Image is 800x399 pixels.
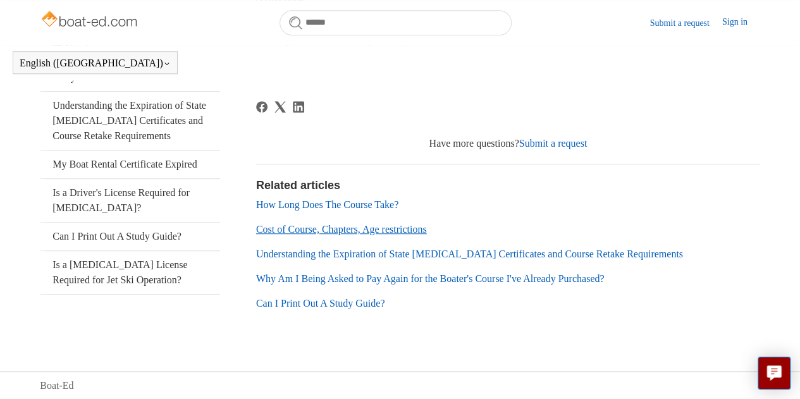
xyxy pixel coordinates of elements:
a: Facebook [256,101,268,113]
a: Is a Driver's License Required for [MEDICAL_DATA]? [40,179,220,222]
a: Cost of Course, Chapters, Age restrictions [256,224,427,235]
a: Sign in [722,15,760,30]
a: Submit a request [650,16,722,30]
svg: Share this page on X Corp [274,101,286,113]
a: How Long Does The Course Take? [256,199,398,210]
a: My Boat Rental Certificate Expired [40,150,220,178]
button: Live chat [758,357,791,390]
a: Can I Print Out A Study Guide? [40,223,220,250]
input: Search [280,10,512,35]
a: LinkedIn [293,101,304,113]
a: Is a [MEDICAL_DATA] License Required for Jet Ski Operation? [40,251,220,294]
a: X Corp [274,101,286,113]
a: Boat-Ed [40,378,73,393]
a: Understanding the Expiration of State [MEDICAL_DATA] Certificates and Course Retake Requirements [256,249,683,259]
img: Boat-Ed Help Center home page [40,8,140,33]
a: Why Am I Being Asked to Pay Again for the Boater's Course I've Already Purchased? [256,273,605,284]
a: Understanding the Expiration of State [MEDICAL_DATA] Certificates and Course Retake Requirements [40,92,220,150]
svg: Share this page on Facebook [256,101,268,113]
svg: Share this page on LinkedIn [293,101,304,113]
div: Have more questions? [256,136,760,151]
a: Can I Print Out A Study Guide? [256,298,385,309]
h2: Related articles [256,177,760,194]
button: English ([GEOGRAPHIC_DATA]) [20,58,171,69]
a: Submit a request [519,138,588,149]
